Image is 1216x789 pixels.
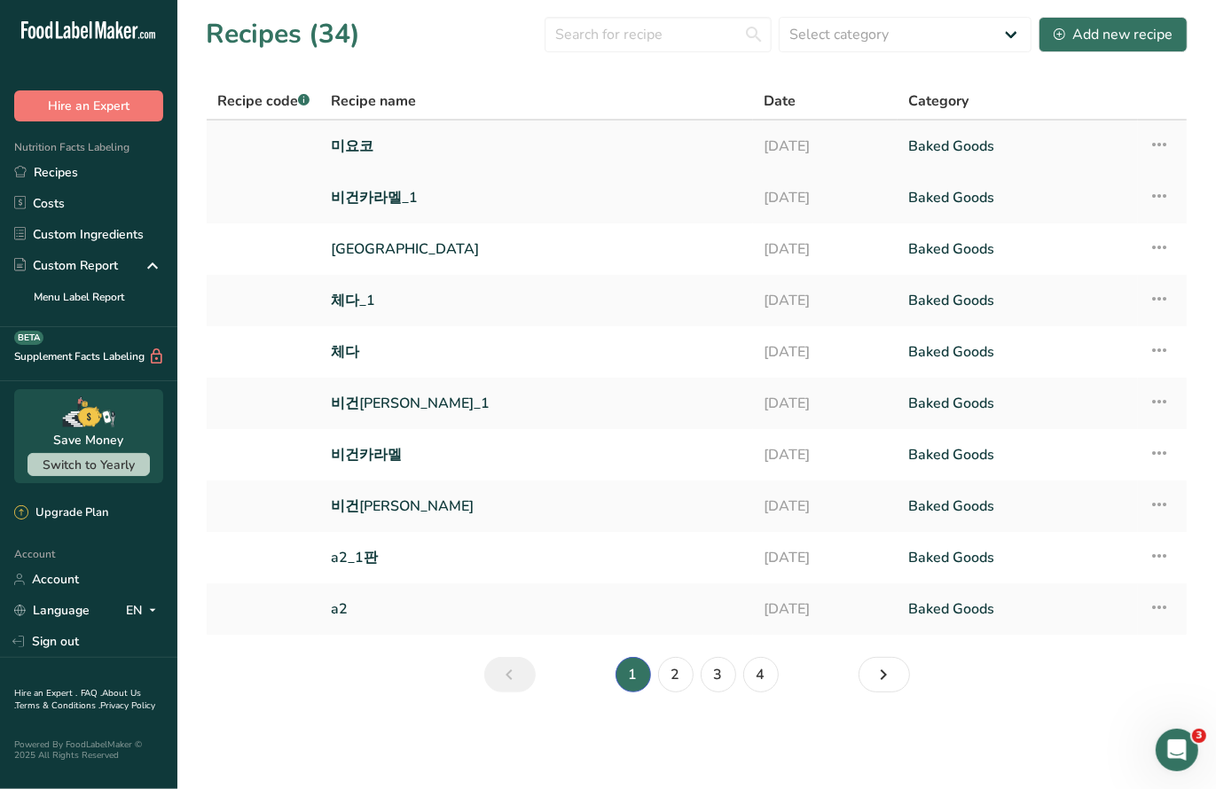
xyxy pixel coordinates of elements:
[701,657,736,692] a: Page 3.
[126,600,163,621] div: EN
[43,457,135,473] span: Switch to Yearly
[764,590,887,628] a: [DATE]
[1156,729,1198,771] iframe: Intercom live chat
[14,256,118,275] div: Custom Report
[217,91,310,111] span: Recipe code
[14,739,163,761] div: Powered By FoodLabelMaker © 2025 All Rights Reserved
[658,657,694,692] a: Page 2.
[14,504,108,522] div: Upgrade Plan
[908,436,1127,473] a: Baked Goods
[14,331,43,345] div: BETA
[206,14,360,54] h1: Recipes (34)
[764,488,887,525] a: [DATE]
[484,657,536,692] a: Previous page
[331,539,742,576] a: a2_1판
[331,385,742,422] a: 비건[PERSON_NAME]_1
[14,90,163,121] button: Hire an Expert
[908,230,1127,268] a: Baked Goods
[908,282,1127,319] a: Baked Goods
[331,282,742,319] a: 체다_1
[908,179,1127,216] a: Baked Goods
[908,385,1127,422] a: Baked Goods
[1192,729,1206,743] span: 3
[908,90,969,112] span: Category
[908,590,1127,628] a: Baked Goods
[14,595,90,626] a: Language
[764,128,887,165] a: [DATE]
[331,333,742,371] a: 체다
[908,488,1127,525] a: Baked Goods
[908,128,1127,165] a: Baked Goods
[908,333,1127,371] a: Baked Goods
[743,657,779,692] a: Page 4.
[54,431,124,449] div: Save Money
[545,17,772,52] input: Search for recipe
[14,687,141,712] a: About Us .
[331,436,742,473] a: 비건카라멜
[764,179,887,216] a: [DATE]
[331,179,742,216] a: 비건카라멜_1
[27,453,150,476] button: Switch to Yearly
[331,128,742,165] a: 미요코
[764,230,887,268] a: [DATE]
[908,539,1127,576] a: Baked Goods
[331,590,742,628] a: a2
[764,436,887,473] a: [DATE]
[100,699,155,712] a: Privacy Policy
[331,488,742,525] a: 비건[PERSON_NAME]
[331,90,416,112] span: Recipe name
[764,385,887,422] a: [DATE]
[1039,17,1188,52] button: Add new recipe
[859,657,910,692] a: Next page
[81,687,102,699] a: FAQ .
[1054,24,1173,45] div: Add new recipe
[764,539,887,576] a: [DATE]
[15,699,100,712] a: Terms & Conditions .
[764,90,796,112] span: Date
[331,230,742,268] a: [GEOGRAPHIC_DATA]
[14,687,77,699] a: Hire an Expert .
[764,333,887,371] a: [DATE]
[764,282,887,319] a: [DATE]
